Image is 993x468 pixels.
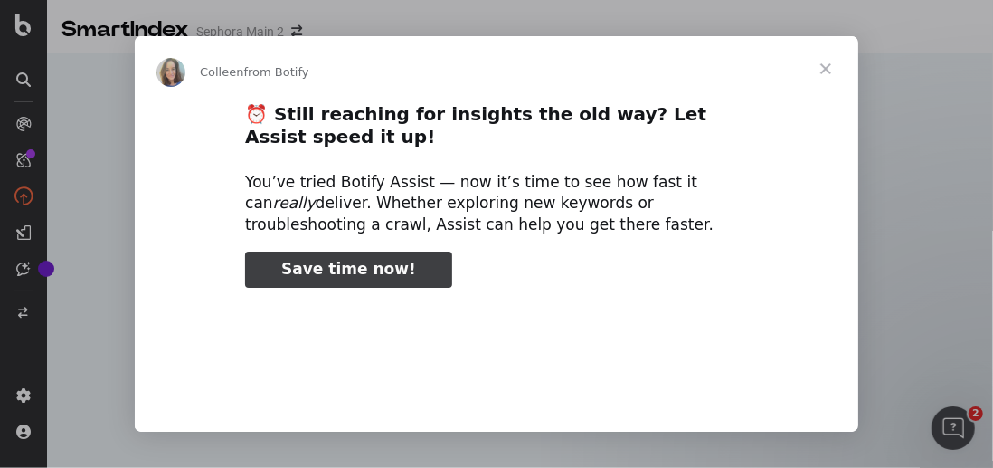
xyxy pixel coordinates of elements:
img: Profile image for Colleen [156,58,185,87]
i: really [273,194,316,212]
span: Save time now! [281,260,416,278]
span: Colleen [200,65,244,79]
a: Save time now! [245,252,452,288]
span: Close [793,36,858,101]
h2: ⏰ Still reaching for insights the old way? Let Assist speed it up! [245,102,748,158]
div: You’ve tried Botify Assist — now it’s time to see how fast it can deliver. Whether exploring new ... [245,172,748,236]
span: from Botify [244,65,309,79]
